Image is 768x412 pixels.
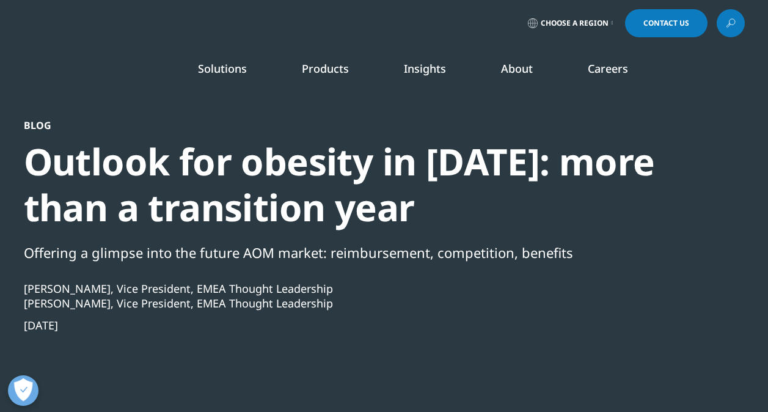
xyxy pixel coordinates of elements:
a: Careers [588,61,628,76]
div: [PERSON_NAME], Vice President, EMEA Thought Leadership [24,281,679,296]
a: Solutions [198,61,247,76]
div: [DATE] [24,318,679,333]
nav: Primary [126,43,745,100]
span: Contact Us [643,20,689,27]
div: Outlook for obesity in [DATE]: more than a transition year [24,139,679,230]
a: Insights [404,61,446,76]
a: Contact Us [625,9,708,37]
span: Choose a Region [541,18,609,28]
div: Offering a glimpse into the future AOM market: reimbursement, competition, benefits [24,242,679,263]
a: Products [302,61,349,76]
button: Open Preferences [8,375,38,406]
div: [PERSON_NAME], Vice President, EMEA Thought Leadership [24,296,679,311]
div: Blog [24,119,679,131]
a: About [501,61,533,76]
